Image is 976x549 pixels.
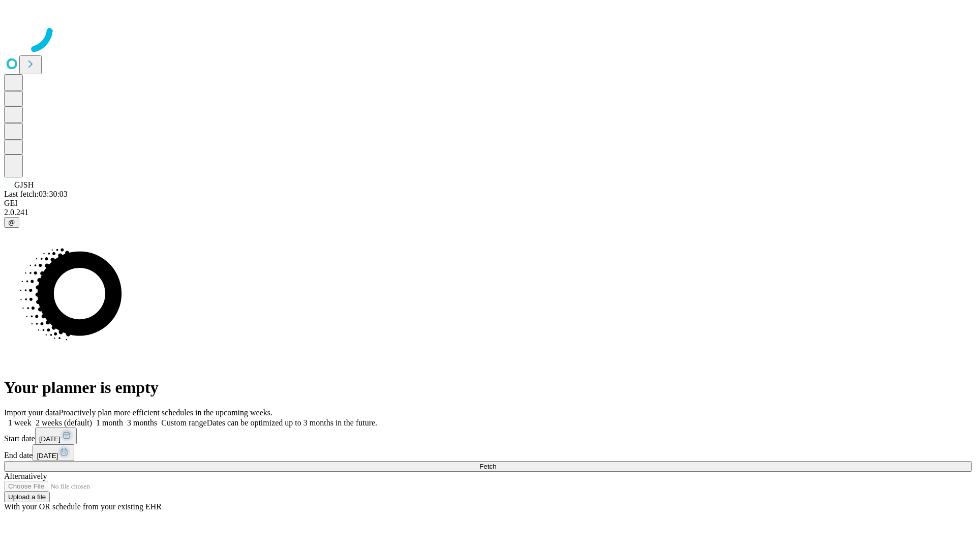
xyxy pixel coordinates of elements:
[4,190,68,198] span: Last fetch: 03:30:03
[4,472,47,480] span: Alternatively
[96,418,123,427] span: 1 month
[36,418,92,427] span: 2 weeks (default)
[8,418,32,427] span: 1 week
[4,444,972,461] div: End date
[4,408,59,417] span: Import your data
[39,435,60,443] span: [DATE]
[4,208,972,217] div: 2.0.241
[35,428,77,444] button: [DATE]
[4,217,19,228] button: @
[127,418,157,427] span: 3 months
[4,428,972,444] div: Start date
[33,444,74,461] button: [DATE]
[4,378,972,397] h1: Your planner is empty
[207,418,377,427] span: Dates can be optimized up to 3 months in the future.
[4,199,972,208] div: GEI
[479,463,496,470] span: Fetch
[37,452,58,460] span: [DATE]
[161,418,206,427] span: Custom range
[4,502,162,511] span: With your OR schedule from your existing EHR
[8,219,15,226] span: @
[4,461,972,472] button: Fetch
[59,408,272,417] span: Proactively plan more efficient schedules in the upcoming weeks.
[14,180,34,189] span: GJSH
[4,492,50,502] button: Upload a file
